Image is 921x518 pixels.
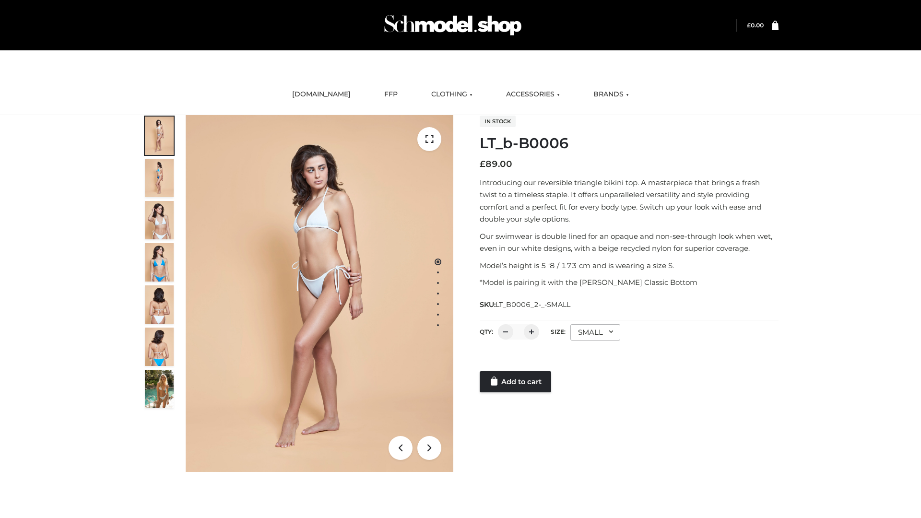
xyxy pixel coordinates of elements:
[570,324,620,341] div: SMALL
[145,285,174,324] img: ArielClassicBikiniTop_CloudNine_AzureSky_OW114ECO_7-scaled.jpg
[480,299,571,310] span: SKU:
[145,243,174,282] img: ArielClassicBikiniTop_CloudNine_AzureSky_OW114ECO_4-scaled.jpg
[145,370,174,408] img: Arieltop_CloudNine_AzureSky2.jpg
[377,84,405,105] a: FFP
[747,22,764,29] a: £0.00
[424,84,480,105] a: CLOTHING
[747,22,764,29] bdi: 0.00
[480,116,516,127] span: In stock
[480,276,779,289] p: *Model is pairing it with the [PERSON_NAME] Classic Bottom
[480,259,779,272] p: Model’s height is 5 ‘8 / 173 cm and is wearing a size S.
[499,84,567,105] a: ACCESSORIES
[480,159,485,169] span: £
[285,84,358,105] a: [DOMAIN_NAME]
[145,201,174,239] img: ArielClassicBikiniTop_CloudNine_AzureSky_OW114ECO_3-scaled.jpg
[480,371,551,392] a: Add to cart
[480,328,493,335] label: QTY:
[480,159,512,169] bdi: 89.00
[480,135,779,152] h1: LT_b-B0006
[496,300,570,309] span: LT_B0006_2-_-SMALL
[145,117,174,155] img: ArielClassicBikiniTop_CloudNine_AzureSky_OW114ECO_1-scaled.jpg
[145,328,174,366] img: ArielClassicBikiniTop_CloudNine_AzureSky_OW114ECO_8-scaled.jpg
[145,159,174,197] img: ArielClassicBikiniTop_CloudNine_AzureSky_OW114ECO_2-scaled.jpg
[381,6,525,44] img: Schmodel Admin 964
[747,22,751,29] span: £
[480,177,779,225] p: Introducing our reversible triangle bikini top. A masterpiece that brings a fresh twist to a time...
[551,328,566,335] label: Size:
[586,84,636,105] a: BRANDS
[480,230,779,255] p: Our swimwear is double lined for an opaque and non-see-through look when wet, even in our white d...
[186,115,453,472] img: ArielClassicBikiniTop_CloudNine_AzureSky_OW114ECO_1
